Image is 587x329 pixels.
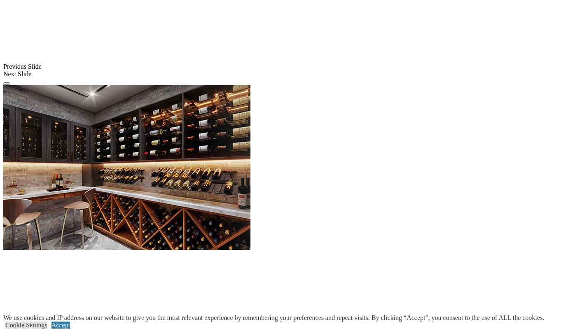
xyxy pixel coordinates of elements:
div: We use cookies and IP address on our website to give you the most relevant experience by remember... [3,314,544,322]
div: Next Slide [3,70,584,78]
img: Banner for mobile view [3,85,250,250]
div: Previous Slide [3,63,584,70]
button: Click here to pause slide show [3,82,10,85]
a: Accept [51,322,70,329]
a: Cookie Settings [5,322,47,329]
